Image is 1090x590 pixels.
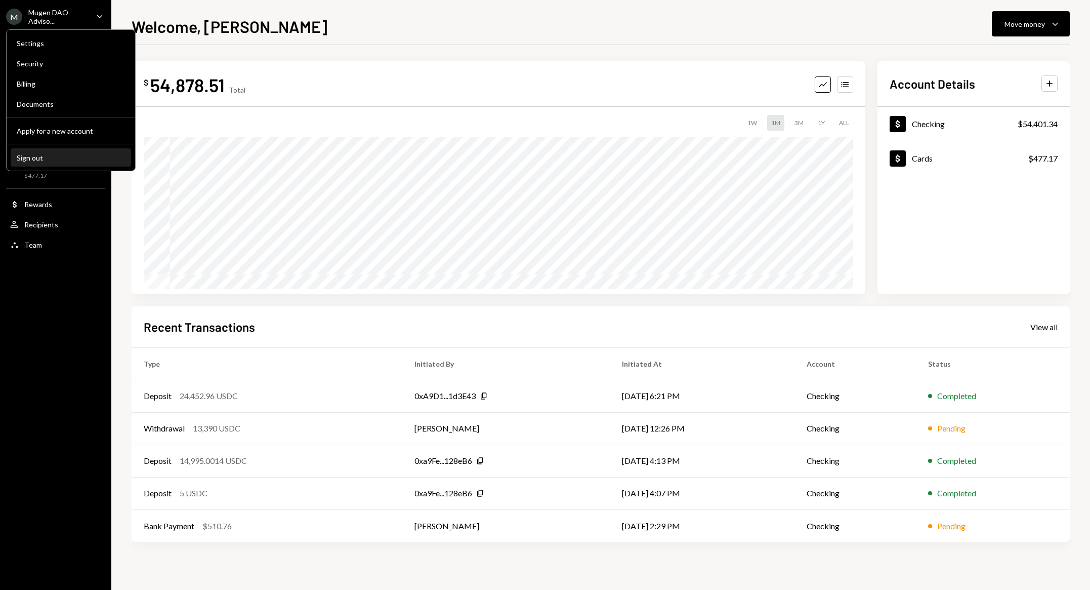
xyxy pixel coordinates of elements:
div: 1Y [814,115,829,131]
div: Pending [937,422,966,435]
div: 13,390 USDC [193,422,240,435]
a: Cards$477.17 [877,141,1070,175]
td: Checking [794,445,916,477]
td: [DATE] 4:13 PM [610,445,794,477]
a: Recipients [6,215,105,233]
h1: Welcome, [PERSON_NAME] [132,16,327,36]
div: M [6,9,22,25]
div: $510.76 [202,520,232,532]
h2: Recent Transactions [144,319,255,335]
a: View all [1030,321,1058,332]
div: Rewards [24,200,52,209]
a: Billing [11,74,131,93]
div: Security [17,59,125,68]
div: $477.17 [1028,152,1058,165]
th: Type [132,347,402,380]
button: Apply for a new account [11,122,131,140]
div: Cards [912,153,933,163]
a: Settings [11,34,131,52]
div: Pending [937,520,966,532]
div: ALL [835,115,853,131]
div: $477.17 [24,172,47,180]
div: Bank Payment [144,520,194,532]
div: 0xa9Fe...128eB6 [414,455,472,467]
button: Sign out [11,149,131,167]
th: Status [916,347,1070,380]
td: Checking [794,477,916,509]
a: Rewards [6,195,105,213]
div: Billing [17,80,125,88]
div: Completed [937,390,976,402]
td: [PERSON_NAME] [402,412,610,445]
td: Checking [794,380,916,412]
div: Completed [937,455,976,467]
td: [PERSON_NAME] [402,509,610,542]
div: 0xA9D1...1d3E43 [414,390,476,402]
td: [DATE] 2:29 PM [610,509,794,542]
div: 5 USDC [180,487,207,499]
div: 3M [790,115,808,131]
div: Deposit [144,487,172,499]
div: Move money [1004,19,1045,29]
div: Settings [17,39,125,48]
button: Move money [992,11,1070,36]
th: Account [794,347,916,380]
div: 0xa9Fe...128eB6 [414,487,472,499]
div: $ [144,77,148,88]
div: 54,878.51 [150,73,225,96]
div: 14,995.0014 USDC [180,455,247,467]
td: [DATE] 12:26 PM [610,412,794,445]
div: Total [229,86,245,94]
h2: Account Details [890,75,975,92]
div: Mugen DAO Adviso... [28,8,88,25]
div: Apply for a new account [17,127,125,135]
div: 24,452.96 USDC [180,390,238,402]
div: Recipients [24,220,58,229]
div: Documents [17,100,125,108]
td: [DATE] 4:07 PM [610,477,794,509]
td: Checking [794,412,916,445]
td: [DATE] 6:21 PM [610,380,794,412]
div: Checking [912,119,945,129]
a: Security [11,54,131,72]
div: Completed [937,487,976,499]
div: Deposit [144,390,172,402]
td: Checking [794,509,916,542]
div: 1W [743,115,761,131]
div: Team [24,241,42,249]
a: Checking$54,401.34 [877,107,1070,141]
a: Documents [11,95,131,113]
div: Withdrawal [144,422,185,435]
a: Team [6,235,105,254]
div: View all [1030,322,1058,332]
th: Initiated By [402,347,610,380]
div: 1M [767,115,784,131]
th: Initiated At [610,347,794,380]
div: Deposit [144,455,172,467]
div: Sign out [17,153,125,162]
div: $54,401.34 [1018,118,1058,130]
